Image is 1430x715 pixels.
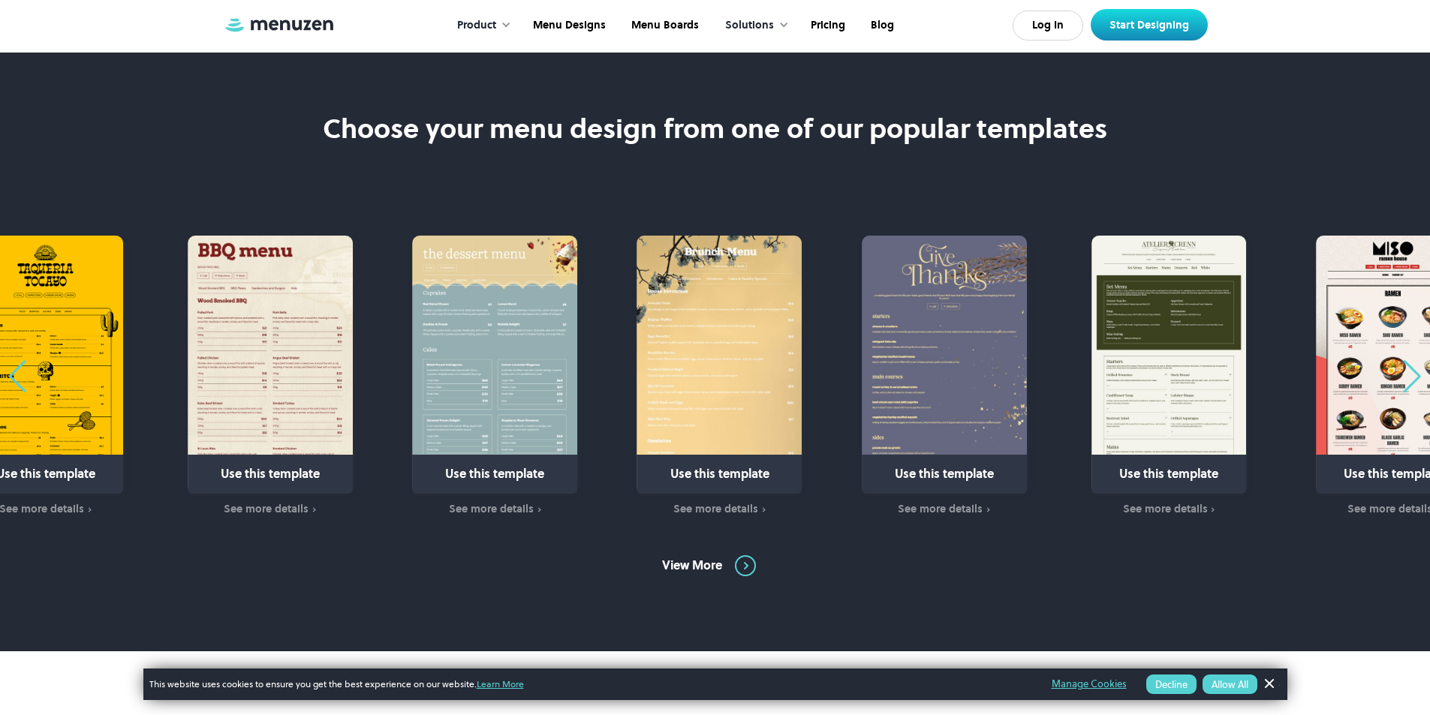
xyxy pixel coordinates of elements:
a: Start Designing [1091,9,1208,41]
span: This website uses cookies to ensure you get the best experience on our website. [149,677,1031,691]
div: 7 / 31 [862,236,1056,517]
div: 4 / 31 [188,236,382,517]
div: View More [662,557,722,574]
div: See more details [224,503,309,515]
div: Previous slide [8,360,28,393]
a: Menu Designs [519,2,617,49]
div: Product [457,17,496,34]
a: Blog [856,2,905,49]
a: See more details [637,501,802,518]
button: Allow All [1203,674,1257,694]
a: Log In [1013,11,1083,41]
div: Product [442,2,519,49]
a: View More [662,555,769,576]
div: See more details [673,503,758,515]
a: Use this template [412,236,577,494]
h2: Choose your menu design from one of our popular templates [286,112,1144,146]
button: Decline [1146,674,1197,694]
a: Use this template [188,236,353,494]
a: Dismiss Banner [1257,673,1280,695]
div: See more details [1123,503,1208,515]
a: Learn More [477,677,524,690]
div: 8 / 31 [1086,236,1281,517]
a: See more details [862,501,1027,518]
div: Solutions [710,2,796,49]
a: See more details [188,501,353,518]
div: See more details [898,503,983,515]
a: Use this template [862,236,1027,494]
div: Next slide [1402,360,1422,393]
a: Menu Boards [617,2,710,49]
a: Pricing [796,2,856,49]
div: See more details [449,503,534,515]
a: See more details [1086,501,1251,518]
div: Solutions [725,17,774,34]
a: Use this template [1091,236,1246,494]
div: 6 / 31 [637,236,832,517]
a: Use this template [637,236,802,494]
div: 5 / 31 [412,236,607,517]
a: See more details [412,501,577,518]
a: Manage Cookies [1052,676,1127,692]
